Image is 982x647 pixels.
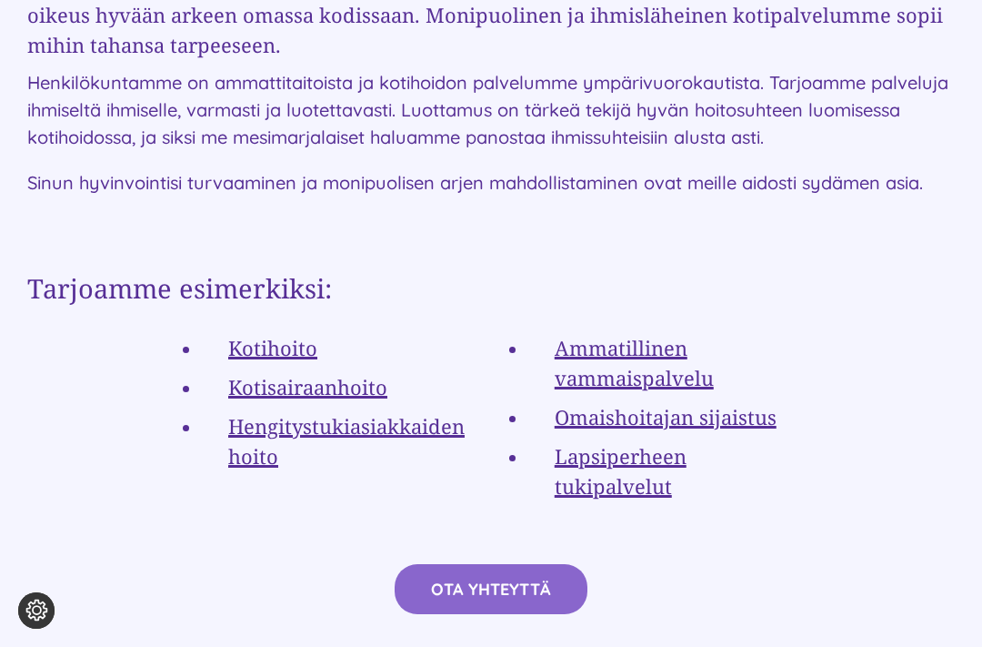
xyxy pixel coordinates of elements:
a: Omaishoitajan sijaistus [555,403,777,430]
a: Hengitystukiasiakkaiden hoito [228,412,465,470]
p: Sinun hyvinvointisi turvaaminen ja monipuolisen arjen mahdollistaminen ovat meille aidosti sydäme... [27,169,955,197]
a: Ammatillinen vammaispalvelu [555,334,714,391]
a: OTA YHTEYTTÄ [395,564,587,614]
p: Henkilökuntamme on ammattitaitoista ja kotihoidon palvelumme ympärivuorokautista. Tarjoamme palve... [27,69,955,151]
a: Kotisairaanhoito [228,373,387,400]
h2: Tarjoamme esimerkiksi: [27,271,955,306]
a: Kotihoito [228,334,317,361]
button: Evästeasetukset [18,592,55,629]
span: OTA YHTEYTTÄ [431,580,551,599]
a: Lapsiperheen tukipalvelut [555,442,686,500]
